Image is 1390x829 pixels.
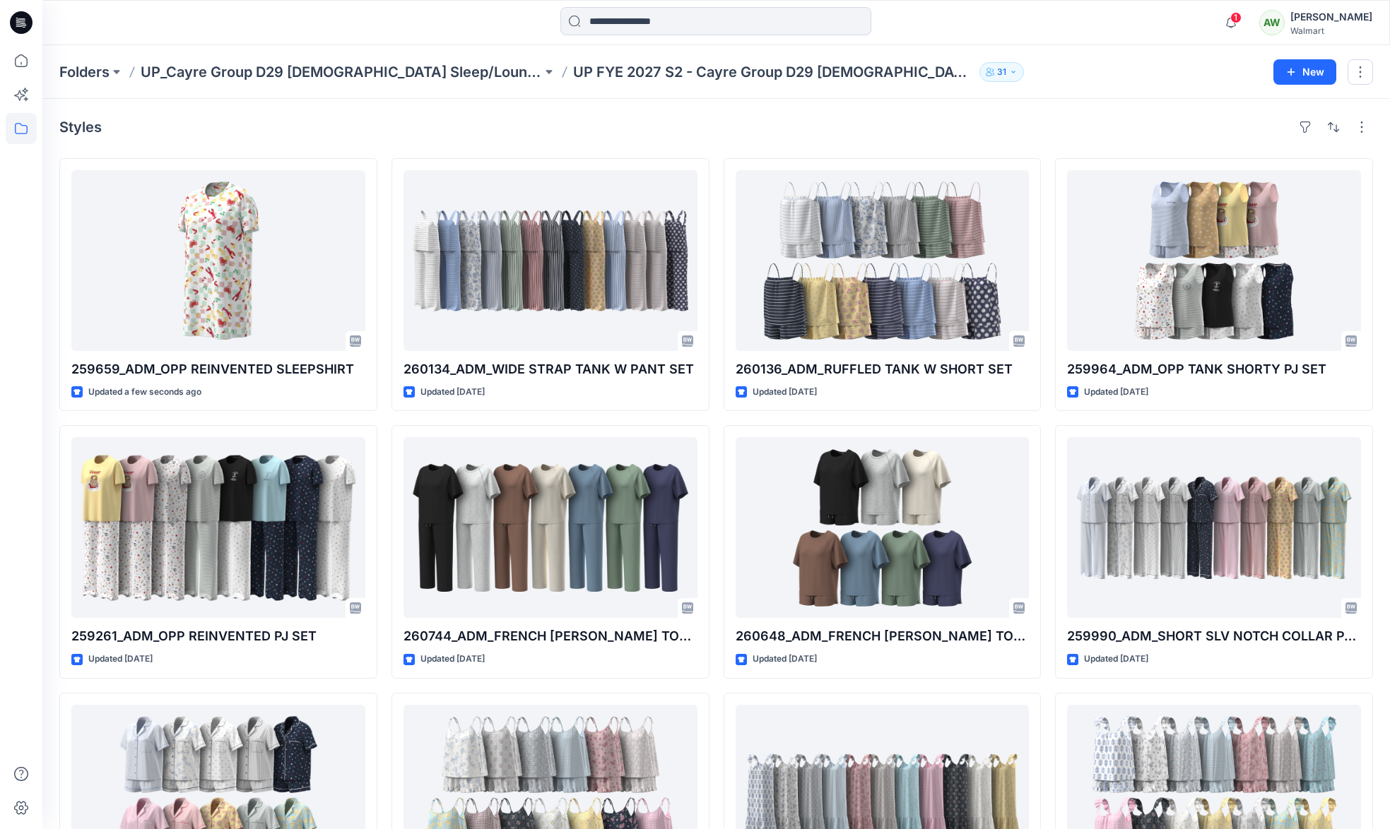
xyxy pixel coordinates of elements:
[1067,359,1361,379] p: 259964_ADM_OPP TANK SHORTY PJ SET
[1067,626,1361,646] p: 259990_ADM_SHORT SLV NOTCH COLLAR PANT PJ SET
[736,170,1030,351] a: 260136_ADM_RUFFLED TANK W SHORT SET
[997,64,1006,80] p: 31
[71,437,365,618] a: 259261_ADM_OPP REINVENTED PJ SET
[736,626,1030,646] p: 260648_ADM_FRENCH [PERSON_NAME] TOP [PERSON_NAME] SET
[736,359,1030,379] p: 260136_ADM_RUFFLED TANK W SHORT SET
[404,359,697,379] p: 260134_ADM_WIDE STRAP TANK W PANT SET
[1230,12,1242,23] span: 1
[404,170,697,351] a: 260134_ADM_WIDE STRAP TANK W PANT SET
[1067,170,1361,351] a: 259964_ADM_OPP TANK SHORTY PJ SET
[88,652,153,667] p: Updated [DATE]
[71,359,365,379] p: 259659_ADM_OPP REINVENTED SLEEPSHIRT
[59,119,102,136] h4: Styles
[1290,8,1372,25] div: [PERSON_NAME]
[979,62,1024,82] button: 31
[1273,59,1336,85] button: New
[753,652,817,667] p: Updated [DATE]
[420,652,485,667] p: Updated [DATE]
[88,385,201,400] p: Updated a few seconds ago
[1084,652,1148,667] p: Updated [DATE]
[1290,25,1372,36] div: Walmart
[420,385,485,400] p: Updated [DATE]
[1259,10,1285,35] div: AW
[1084,385,1148,400] p: Updated [DATE]
[59,62,110,82] a: Folders
[1067,437,1361,618] a: 259990_ADM_SHORT SLV NOTCH COLLAR PANT PJ SET
[573,62,974,82] p: UP FYE 2027 S2 - Cayre Group D29 [DEMOGRAPHIC_DATA] Sleepwear
[753,385,817,400] p: Updated [DATE]
[404,437,697,618] a: 260744_ADM_FRENCH TERRY TOP CAPRI PJ SET
[736,437,1030,618] a: 260648_ADM_FRENCH TERRY TOP SHORT PJ SET
[141,62,542,82] a: UP_Cayre Group D29 [DEMOGRAPHIC_DATA] Sleep/Loungewear
[404,626,697,646] p: 260744_ADM_FRENCH [PERSON_NAME] TOP CAPRI PJ SET
[71,626,365,646] p: 259261_ADM_OPP REINVENTED PJ SET
[71,170,365,351] a: 259659_ADM_OPP REINVENTED SLEEPSHIRT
